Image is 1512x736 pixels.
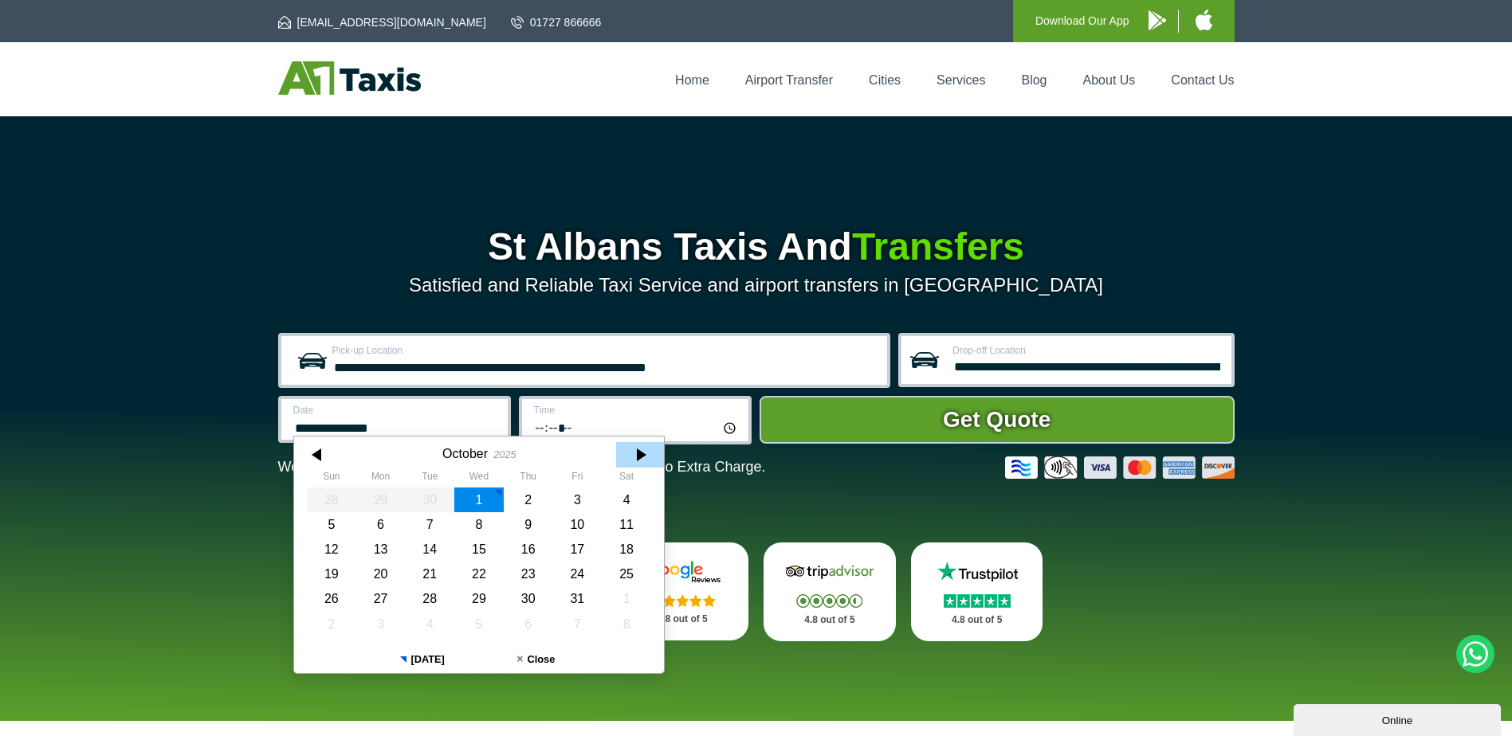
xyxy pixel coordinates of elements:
div: 18 October 2025 [602,537,651,562]
th: Monday [355,471,405,487]
div: 19 October 2025 [307,562,356,586]
div: 05 November 2025 [454,612,504,636]
div: 07 November 2025 [552,612,602,636]
img: Stars [650,594,716,607]
img: A1 Taxis iPhone App [1196,10,1212,30]
img: Tripadvisor [782,560,878,584]
th: Wednesday [454,471,504,487]
th: Friday [552,471,602,487]
a: Trustpilot Stars 4.8 out of 5 [911,542,1043,641]
div: 02 November 2025 [307,612,356,636]
th: Sunday [307,471,356,487]
div: 17 October 2025 [552,537,602,562]
div: 24 October 2025 [552,562,602,586]
div: 28 October 2025 [405,586,454,611]
label: Date [293,405,498,415]
div: 08 November 2025 [602,612,651,636]
div: 28 September 2025 [307,487,356,512]
label: Time [534,405,739,415]
button: Get Quote [760,396,1235,444]
div: 09 October 2025 [503,512,552,537]
p: Satisfied and Reliable Taxi Service and airport transfers in [GEOGRAPHIC_DATA] [278,274,1235,296]
div: 08 October 2025 [454,512,504,537]
div: October [442,446,488,461]
button: [DATE] [365,646,479,673]
img: A1 Taxis Android App [1149,10,1166,30]
a: Contact Us [1171,73,1234,87]
iframe: chat widget [1294,701,1504,736]
th: Tuesday [405,471,454,487]
a: Tripadvisor Stars 4.8 out of 5 [764,542,896,641]
th: Thursday [503,471,552,487]
div: 29 September 2025 [355,487,405,512]
a: Home [675,73,709,87]
div: 30 October 2025 [503,586,552,611]
div: 04 October 2025 [602,487,651,512]
div: 22 October 2025 [454,562,504,586]
a: [EMAIL_ADDRESS][DOMAIN_NAME] [278,14,486,30]
div: 16 October 2025 [503,537,552,562]
div: 20 October 2025 [355,562,405,586]
div: 01 November 2025 [602,586,651,611]
div: 30 September 2025 [405,487,454,512]
h1: St Albans Taxis And [278,228,1235,266]
a: About Us [1083,73,1136,87]
div: 10 October 2025 [552,512,602,537]
img: Trustpilot [929,560,1025,584]
button: Close [479,646,593,673]
label: Drop-off Location [952,346,1222,355]
div: 25 October 2025 [602,562,651,586]
div: 03 October 2025 [552,487,602,512]
p: 4.8 out of 5 [634,609,731,629]
div: 06 November 2025 [503,612,552,636]
div: 07 October 2025 [405,512,454,537]
div: 05 October 2025 [307,512,356,537]
div: 15 October 2025 [454,537,504,562]
div: 29 October 2025 [454,586,504,611]
div: 11 October 2025 [602,512,651,537]
a: Cities [869,73,901,87]
th: Saturday [602,471,651,487]
div: 23 October 2025 [503,562,552,586]
div: 02 October 2025 [503,487,552,512]
div: 2025 [493,448,516,460]
div: 31 October 2025 [552,586,602,611]
div: 27 October 2025 [355,586,405,611]
a: Services [937,73,985,87]
p: 4.8 out of 5 [781,610,878,630]
div: 04 November 2025 [405,612,454,636]
div: 12 October 2025 [307,537,356,562]
label: Pick-up Location [332,346,878,355]
p: 4.8 out of 5 [929,610,1026,630]
div: 06 October 2025 [355,512,405,537]
p: Download Our App [1035,11,1129,31]
img: Credit And Debit Cards [1005,456,1235,479]
img: Stars [944,594,1011,608]
a: 01727 866666 [511,14,602,30]
div: 03 November 2025 [355,612,405,636]
img: Google [634,560,730,584]
p: We Now Accept Card & Contactless Payment In [278,459,766,476]
a: Airport Transfer [745,73,833,87]
div: 26 October 2025 [307,586,356,611]
img: Stars [796,594,862,608]
div: 13 October 2025 [355,537,405,562]
span: Transfers [852,225,1024,268]
div: 14 October 2025 [405,537,454,562]
img: A1 Taxis St Albans LTD [278,61,421,95]
a: Google Stars 4.8 out of 5 [616,542,748,640]
div: 01 October 2025 [454,487,504,512]
div: 21 October 2025 [405,562,454,586]
a: Blog [1021,73,1047,87]
span: The Car at No Extra Charge. [583,459,765,475]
